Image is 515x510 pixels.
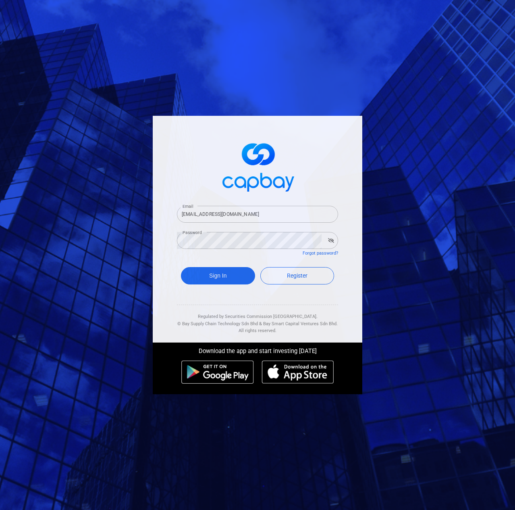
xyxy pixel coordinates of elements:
a: Forgot password? [303,251,338,256]
div: Download the app and start investing [DATE] [147,343,368,356]
button: Sign In [181,267,255,284]
span: Bay Smart Capital Ventures Sdn Bhd. [263,321,338,326]
img: logo [217,136,298,196]
a: Register [260,267,334,284]
img: ios [262,360,334,384]
div: Regulated by Securities Commission [GEOGRAPHIC_DATA]. & All rights reserved. [177,305,338,334]
img: android [181,360,254,384]
span: Register [287,272,307,279]
span: © Bay Supply Chain Technology Sdn Bhd [177,321,258,326]
label: Password [183,230,202,236]
label: Email [183,203,193,209]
